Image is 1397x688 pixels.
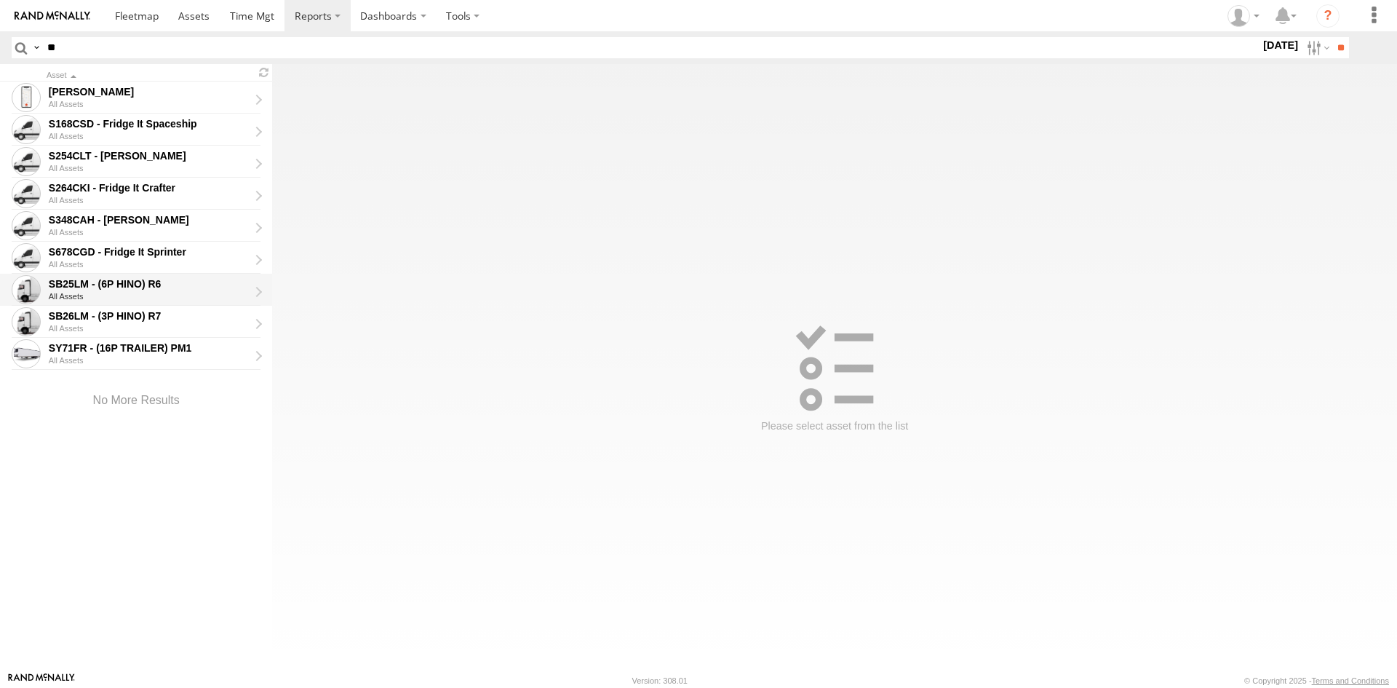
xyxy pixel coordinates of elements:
div: Click to Sort [47,72,249,79]
div: S168CSD - Fridge It Spaceship - Click to view sensor readings [49,117,249,130]
span: Click to view sensor readings [12,83,41,112]
div: All Assets [49,164,259,173]
a: Visit our Website [8,673,75,688]
div: All Assets [49,132,259,141]
span: Click to view sensor readings [12,275,41,304]
div: All Assets [49,100,259,108]
div: © Copyright 2025 - [1244,676,1389,685]
div: All Assets [49,228,259,237]
div: S348CAH - Emir Tarabar - Click to view sensor readings [49,213,249,226]
img: rand-logo.svg [15,11,90,21]
div: Version: 308.01 [632,676,688,685]
div: SB26LM - (3P HINO) R7 - Click to view sensor readings [49,309,249,323]
div: Divanshu Munjal - Click to view sensor readings [49,85,249,98]
div: SB25LM - (6P HINO) R6 - Click to view sensor readings [49,277,249,290]
div: All Assets [49,324,259,333]
a: Terms and Conditions [1312,676,1389,685]
div: Peter Lu [1222,5,1265,27]
div: All Assets [49,196,259,205]
label: Search Query [31,37,42,58]
div: All Assets [49,260,259,269]
span: Click to view sensor readings [12,179,41,208]
span: Refresh [255,66,272,79]
div: All Assets [49,356,259,365]
div: All Assets [49,292,259,301]
span: Click to view sensor readings [12,243,41,272]
div: S254CLT - Brian Corkhill - Click to view sensor readings [49,149,249,162]
i: ? [1316,4,1340,28]
div: S678CGD - Fridge It Sprinter - Click to view sensor readings [49,245,249,258]
span: Click to view sensor readings [12,211,41,240]
div: S264CKI - Fridge It Crafter - Click to view sensor readings [49,181,249,194]
label: [DATE] [1260,37,1301,53]
span: Click to view sensor readings [12,115,41,144]
span: Click to view sensor readings [12,339,41,368]
div: SY71FR - (16P TRAILER) PM1 - Click to view sensor readings [49,341,249,355]
span: Click to view sensor readings [12,147,41,176]
span: Click to view sensor readings [12,307,41,336]
label: Search Filter Options [1301,37,1332,58]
